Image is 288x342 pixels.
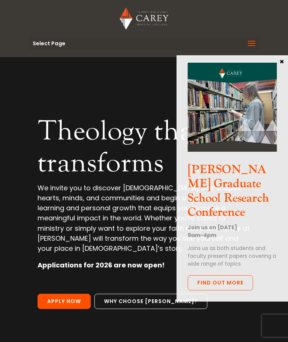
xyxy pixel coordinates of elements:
[278,58,285,65] button: Close
[94,294,207,309] a: Why choose [PERSON_NAME]?
[33,41,65,46] span: Select Page
[188,275,253,291] a: Find out more
[188,163,277,224] h3: [PERSON_NAME] Graduate School Research Conference
[120,7,168,30] img: Carey Baptist College
[188,231,216,239] strong: 9am-4pm
[188,63,277,152] img: CGS Research Conference
[38,260,165,270] strong: Applications for 2026 are now open!
[188,244,277,268] p: Joins us as both students and faculty present papers covering a wide range of topics.
[38,294,91,309] a: Apply Now
[38,115,250,183] h2: Theology that transforms
[188,224,237,231] strong: Join us on [DATE]
[188,145,277,154] a: CGS Research Conference
[38,183,250,260] p: We invite you to discover [DEMOGRAPHIC_DATA] that shapes hearts, minds, and communities and begin...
